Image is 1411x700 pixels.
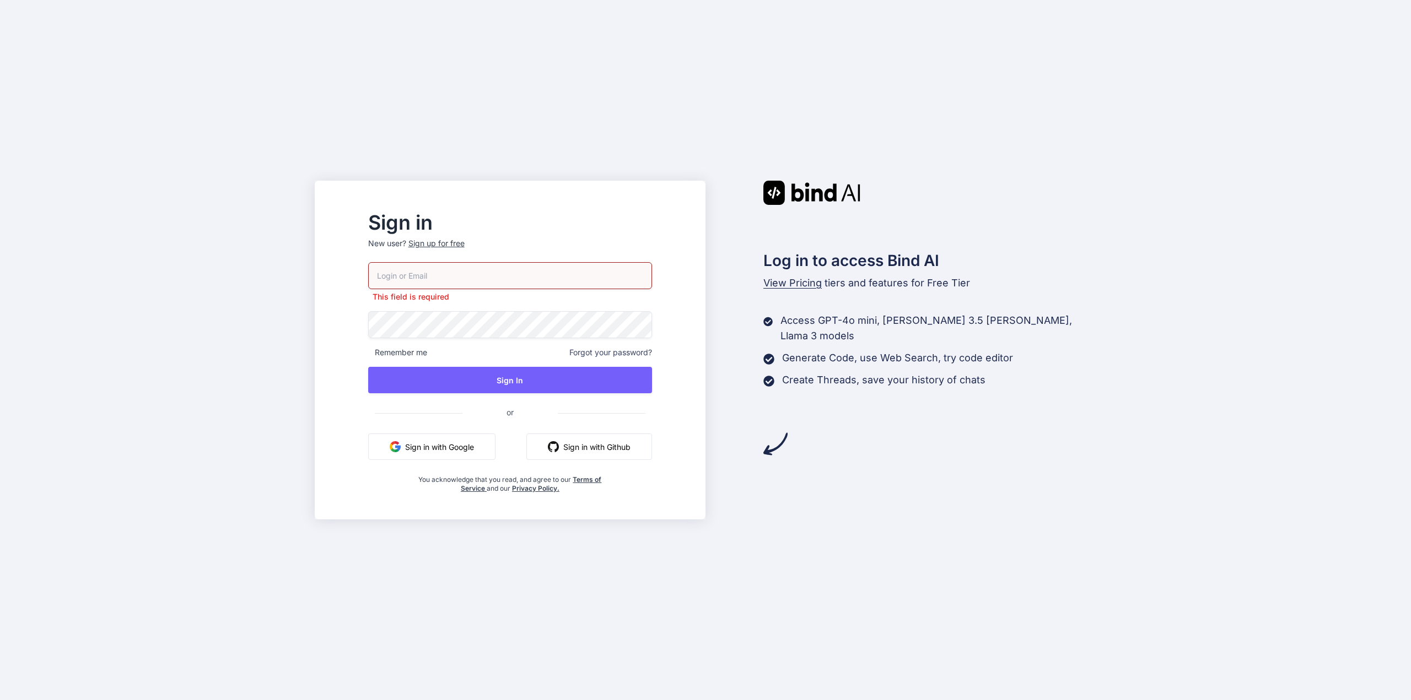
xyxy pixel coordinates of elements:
[548,441,559,452] img: github
[763,181,860,205] img: Bind AI logo
[462,399,558,426] span: or
[512,484,559,492] a: Privacy Policy.
[763,277,822,289] span: View Pricing
[461,475,602,492] a: Terms of Service
[782,350,1013,366] p: Generate Code, use Web Search, try code editor
[368,347,427,358] span: Remember me
[416,469,605,493] div: You acknowledge that you read, and agree to our and our
[780,313,1096,344] p: Access GPT-4o mini, [PERSON_NAME] 3.5 [PERSON_NAME], Llama 3 models
[408,238,465,249] div: Sign up for free
[368,262,652,289] input: Login or Email
[569,347,652,358] span: Forgot your password?
[368,367,652,393] button: Sign In
[368,291,652,302] p: This field is required
[763,275,1096,291] p: tiers and features for Free Tier
[368,433,496,460] button: Sign in with Google
[782,372,985,388] p: Create Threads, save your history of chats
[763,249,1096,272] h2: Log in to access Bind AI
[368,238,652,262] p: New user?
[526,433,652,460] button: Sign in with Github
[763,432,788,456] img: arrow
[368,214,652,231] h2: Sign in
[390,441,401,452] img: google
